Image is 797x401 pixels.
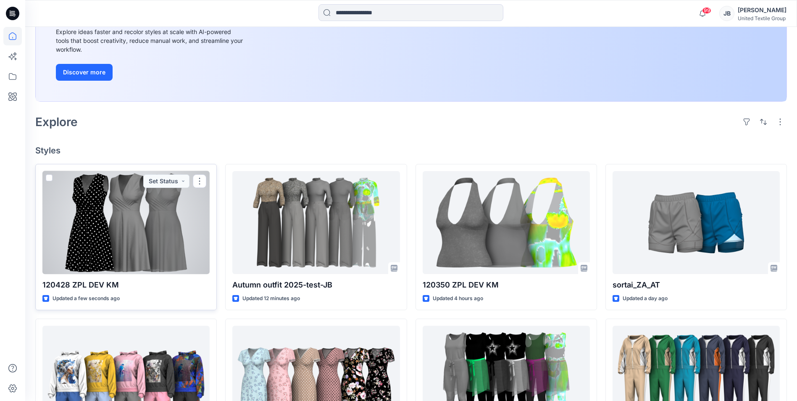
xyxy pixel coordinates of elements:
[423,171,590,274] a: 120350 ZPL DEV KM
[56,64,245,81] a: Discover more
[56,27,245,54] div: Explore ideas faster and recolor styles at scale with AI-powered tools that boost creativity, red...
[35,145,787,156] h4: Styles
[738,15,786,21] div: United Textile Group
[613,279,780,291] p: sortai_ZA_AT
[613,171,780,274] a: sortai_ZA_AT
[242,294,300,303] p: Updated 12 minutes ago
[42,171,210,274] a: 120428 ZPL DEV KM
[232,171,400,274] a: Autumn outfit 2025-test-JB
[702,7,711,14] span: 99
[42,279,210,291] p: 120428 ZPL DEV KM
[232,279,400,291] p: Autumn outfit 2025-test-JB
[719,6,734,21] div: JB
[35,115,78,129] h2: Explore
[56,64,113,81] button: Discover more
[738,5,786,15] div: [PERSON_NAME]
[433,294,483,303] p: Updated 4 hours ago
[423,279,590,291] p: 120350 ZPL DEV KM
[53,294,120,303] p: Updated a few seconds ago
[623,294,668,303] p: Updated a day ago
